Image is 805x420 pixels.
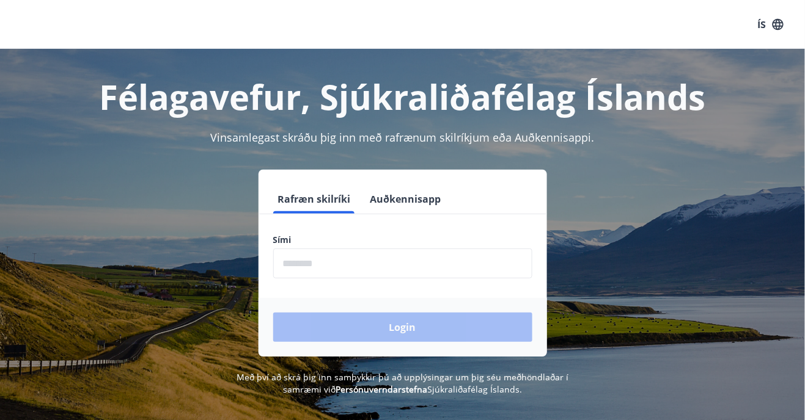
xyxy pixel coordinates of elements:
[336,383,427,395] a: Persónuverndarstefna
[237,371,568,395] span: Með því að skrá þig inn samþykkir þú að upplýsingar um þig séu meðhöndlaðar í samræmi við Sjúkral...
[273,234,532,246] label: Sími
[15,73,790,120] h1: Félagavefur, Sjúkraliðafélag Íslands
[211,130,595,145] span: Vinsamlegast skráðu þig inn með rafrænum skilríkjum eða Auðkennisappi.
[273,184,356,214] button: Rafræn skilríki
[366,184,446,214] button: Auðkennisapp
[751,13,790,35] button: ÍS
